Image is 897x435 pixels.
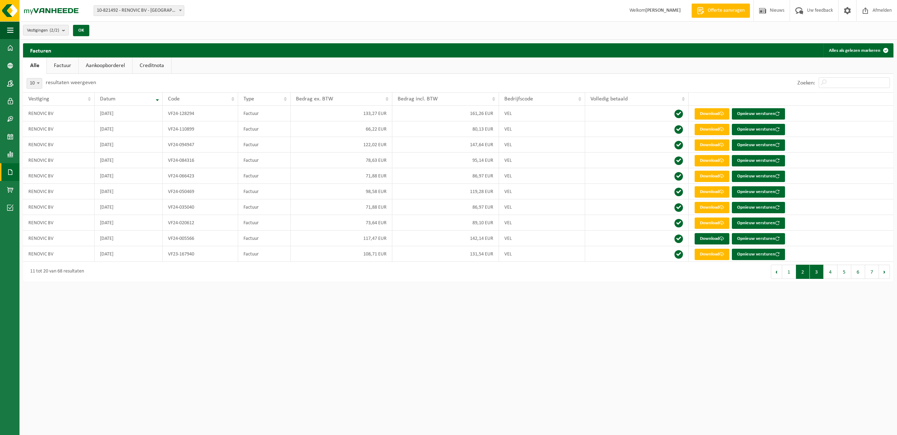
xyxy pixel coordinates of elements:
button: Opnieuw versturen [732,171,785,182]
td: VF24-066423 [163,168,238,184]
td: VEL [499,106,585,121]
td: RENOVIC BV [23,153,95,168]
span: 10-821492 - RENOVIC BV - NAZARETH [94,6,184,16]
td: 117,47 EUR [291,231,392,246]
td: RENOVIC BV [23,199,95,215]
td: [DATE] [95,231,163,246]
h2: Facturen [23,43,58,57]
span: Volledig betaald [590,96,628,102]
td: RENOVIC BV [23,184,95,199]
button: Alles als gelezen markeren [823,43,893,57]
td: VF23-167940 [163,246,238,262]
span: Bedrijfscode [504,96,533,102]
button: 1 [782,265,796,279]
td: 122,02 EUR [291,137,392,153]
td: [DATE] [95,168,163,184]
button: 6 [851,265,865,279]
td: Factuur [238,137,291,153]
td: VEL [499,231,585,246]
a: Aankoopborderel [79,57,132,74]
td: [DATE] [95,106,163,121]
button: 4 [824,265,837,279]
button: Vestigingen(2/2) [23,25,69,35]
a: Download [695,108,729,120]
td: 142,14 EUR [392,231,499,246]
span: 10 [27,78,42,89]
td: VEL [499,199,585,215]
td: 73,64 EUR [291,215,392,231]
td: VEL [499,215,585,231]
button: Opnieuw versturen [732,249,785,260]
td: [DATE] [95,137,163,153]
a: Offerte aanvragen [691,4,750,18]
span: Offerte aanvragen [706,7,746,14]
a: Factuur [47,57,78,74]
a: Alle [23,57,46,74]
button: Opnieuw versturen [732,202,785,213]
td: 78,63 EUR [291,153,392,168]
td: 80,13 EUR [392,121,499,137]
a: Download [695,249,729,260]
td: [DATE] [95,121,163,137]
a: Download [695,202,729,213]
a: Download [695,124,729,135]
td: Factuur [238,153,291,168]
td: RENOVIC BV [23,121,95,137]
td: VEL [499,137,585,153]
td: Factuur [238,168,291,184]
td: 133,27 EUR [291,106,392,121]
a: Download [695,233,729,244]
button: Opnieuw versturen [732,217,785,229]
span: Vestigingen [27,25,59,36]
td: VF24-110899 [163,121,238,137]
button: Opnieuw versturen [732,124,785,135]
button: 2 [796,265,810,279]
td: 71,88 EUR [291,168,392,184]
td: VEL [499,153,585,168]
td: 86,97 EUR [392,199,499,215]
td: 131,54 EUR [392,246,499,262]
td: 71,88 EUR [291,199,392,215]
a: Creditnota [133,57,171,74]
span: Bedrag incl. BTW [398,96,438,102]
button: Opnieuw versturen [732,233,785,244]
td: [DATE] [95,215,163,231]
td: RENOVIC BV [23,137,95,153]
td: VF24-005566 [163,231,238,246]
td: VEL [499,168,585,184]
td: [DATE] [95,199,163,215]
button: 3 [810,265,824,279]
button: Opnieuw versturen [732,139,785,151]
strong: [PERSON_NAME] [645,8,681,13]
span: Vestiging [28,96,49,102]
td: Factuur [238,184,291,199]
td: 119,28 EUR [392,184,499,199]
td: VF24-050469 [163,184,238,199]
td: 147,64 EUR [392,137,499,153]
td: VEL [499,121,585,137]
label: Zoeken: [797,80,815,86]
td: RENOVIC BV [23,106,95,121]
button: Opnieuw versturen [732,186,785,198]
td: 161,26 EUR [392,106,499,121]
td: [DATE] [95,246,163,262]
td: 86,97 EUR [392,168,499,184]
td: [DATE] [95,184,163,199]
td: Factuur [238,231,291,246]
td: VF24-128294 [163,106,238,121]
a: Download [695,186,729,198]
td: Factuur [238,106,291,121]
td: RENOVIC BV [23,215,95,231]
a: Download [695,139,729,151]
td: 98,58 EUR [291,184,392,199]
button: 7 [865,265,879,279]
td: 89,10 EUR [392,215,499,231]
td: 108,71 EUR [291,246,392,262]
td: RENOVIC BV [23,246,95,262]
td: VF24-084316 [163,153,238,168]
td: VEL [499,246,585,262]
label: resultaten weergeven [46,80,96,86]
button: 5 [837,265,851,279]
div: 11 tot 20 van 68 resultaten [27,265,84,278]
td: VEL [499,184,585,199]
